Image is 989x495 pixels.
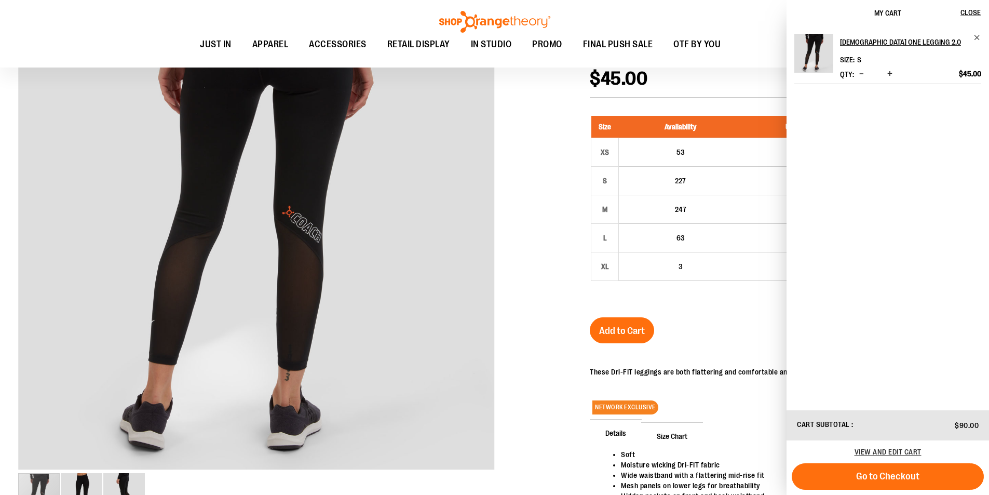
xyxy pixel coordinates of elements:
span: RETAIL DISPLAY [387,33,450,56]
img: Ladies One Legging 2.0 [794,34,833,73]
div: XL [597,259,613,274]
span: IN STUDIO [471,33,512,56]
label: Qty [840,70,854,78]
div: L [597,230,613,246]
div: $45.00 [747,261,852,272]
span: S [857,56,861,64]
dt: Size [840,56,855,64]
div: XS [597,144,613,160]
span: JUST IN [200,33,232,56]
button: Go to Checkout [792,463,984,490]
span: 53 [676,148,685,156]
span: 3 [679,262,683,271]
span: ACCESSORIES [309,33,367,56]
button: Add to Cart [590,317,654,343]
li: Moisture wicking Dri-FIT fabric [621,460,960,470]
div: S [597,173,613,189]
li: Mesh panels on lower legs for breathability [621,480,960,491]
h2: [DEMOGRAPHIC_DATA] One Legging 2.0 [840,34,967,50]
span: $45.00 [590,68,647,89]
button: Decrease product quantity [857,69,866,79]
a: Remove item [973,34,981,42]
div: $45.00 [747,176,852,186]
span: $45.00 [959,69,981,78]
div: $45.00 [747,147,852,157]
th: Availability [619,116,742,138]
div: $45.00 [747,204,852,215]
li: Product [794,34,981,84]
span: FINAL PUSH SALE [583,33,653,56]
a: Ladies One Legging 2.0 [794,34,833,79]
span: 227 [675,177,686,185]
span: OTF BY YOU [673,33,721,56]
span: My Cart [874,9,901,17]
span: $90.00 [955,421,979,430]
span: NETWORK EXCLUSIVE [592,400,658,414]
li: Soft [621,449,960,460]
span: Cart Subtotal [797,420,850,429]
li: Wide waistband with a flattering mid-rise fit [621,470,960,480]
button: Increase product quantity [885,69,895,79]
p: These Dri-FIT leggings are both flattering and comfortable and are sure to be your favorite pair ... [590,367,950,377]
span: Size Chart [641,422,703,449]
img: Shop Orangetheory [438,11,552,33]
span: Close [960,8,981,17]
span: Go to Checkout [856,471,919,482]
span: APPAREL [252,33,289,56]
span: PROMO [532,33,562,56]
a: [DEMOGRAPHIC_DATA] One Legging 2.0 [840,34,981,50]
div: M [597,202,613,217]
th: Size [591,116,619,138]
th: Unit Price [742,116,858,138]
div: $45.00 [747,233,852,243]
span: 63 [676,234,685,242]
span: 247 [675,205,686,213]
span: Add to Cart [599,325,645,337]
span: Details [590,419,642,446]
a: View and edit cart [855,448,922,456]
